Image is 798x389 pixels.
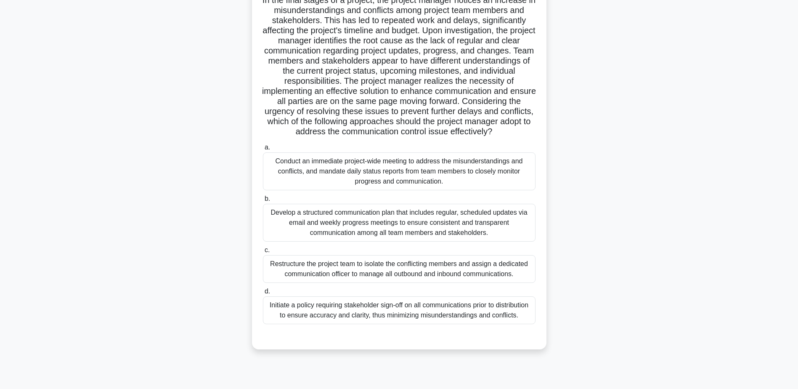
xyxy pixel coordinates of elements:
span: b. [265,195,270,202]
div: Restructure the project team to isolate the conflicting members and assign a dedicated communicat... [263,255,536,283]
span: a. [265,144,270,151]
div: Conduct an immediate project-wide meeting to address the misunderstandings and conflicts, and man... [263,152,536,190]
div: Initiate a policy requiring stakeholder sign-off on all communications prior to distribution to e... [263,296,536,324]
span: d. [265,288,270,295]
div: Develop a structured communication plan that includes regular, scheduled updates via email and we... [263,204,536,242]
span: c. [265,246,270,253]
